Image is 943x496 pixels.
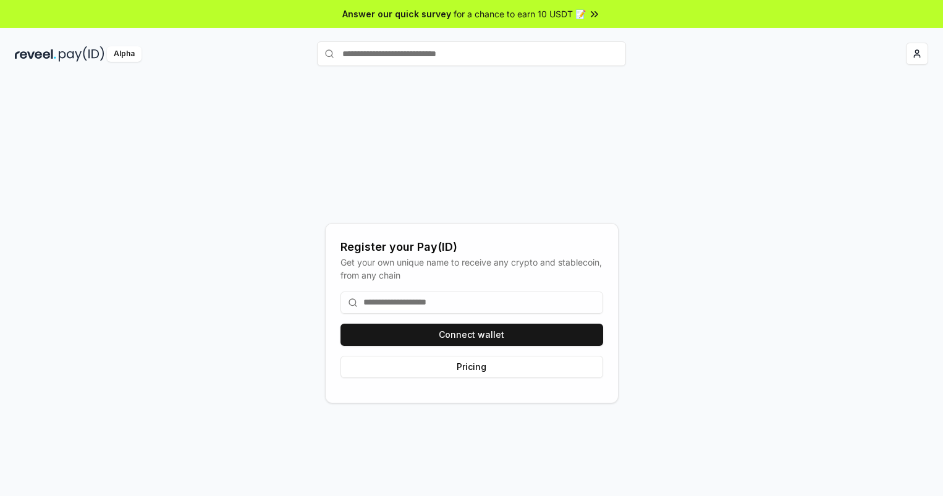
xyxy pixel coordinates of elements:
img: pay_id [59,46,104,62]
img: reveel_dark [15,46,56,62]
div: Register your Pay(ID) [340,238,603,256]
span: for a chance to earn 10 USDT 📝 [454,7,586,20]
button: Connect wallet [340,324,603,346]
div: Get your own unique name to receive any crypto and stablecoin, from any chain [340,256,603,282]
button: Pricing [340,356,603,378]
span: Answer our quick survey [342,7,451,20]
div: Alpha [107,46,142,62]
